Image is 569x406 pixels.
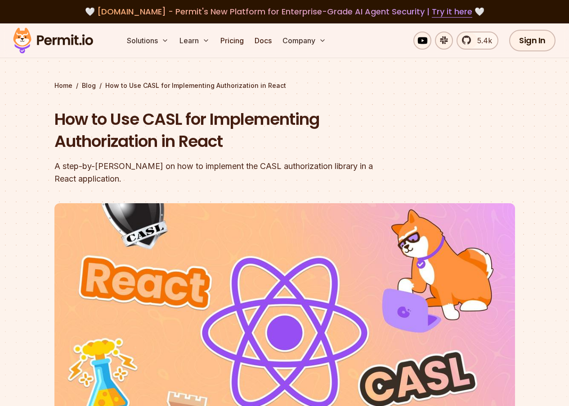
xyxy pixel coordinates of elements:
[123,32,172,50] button: Solutions
[9,25,97,56] img: Permit logo
[54,160,400,185] div: A step-by-[PERSON_NAME] on how to implement the CASL authorization library in a React application.
[279,32,330,50] button: Company
[54,81,72,90] a: Home
[54,108,400,153] h1: How to Use CASL for Implementing Authorization in React
[22,5,547,18] div: 🤍 🤍
[54,81,515,90] div: / /
[217,32,247,50] a: Pricing
[432,6,472,18] a: Try it here
[251,32,275,50] a: Docs
[176,32,213,50] button: Learn
[457,32,498,50] a: 5.4k
[82,81,96,90] a: Blog
[472,35,492,46] span: 5.4k
[97,6,472,17] span: [DOMAIN_NAME] - Permit's New Platform for Enterprise-Grade AI Agent Security |
[509,30,556,51] a: Sign In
